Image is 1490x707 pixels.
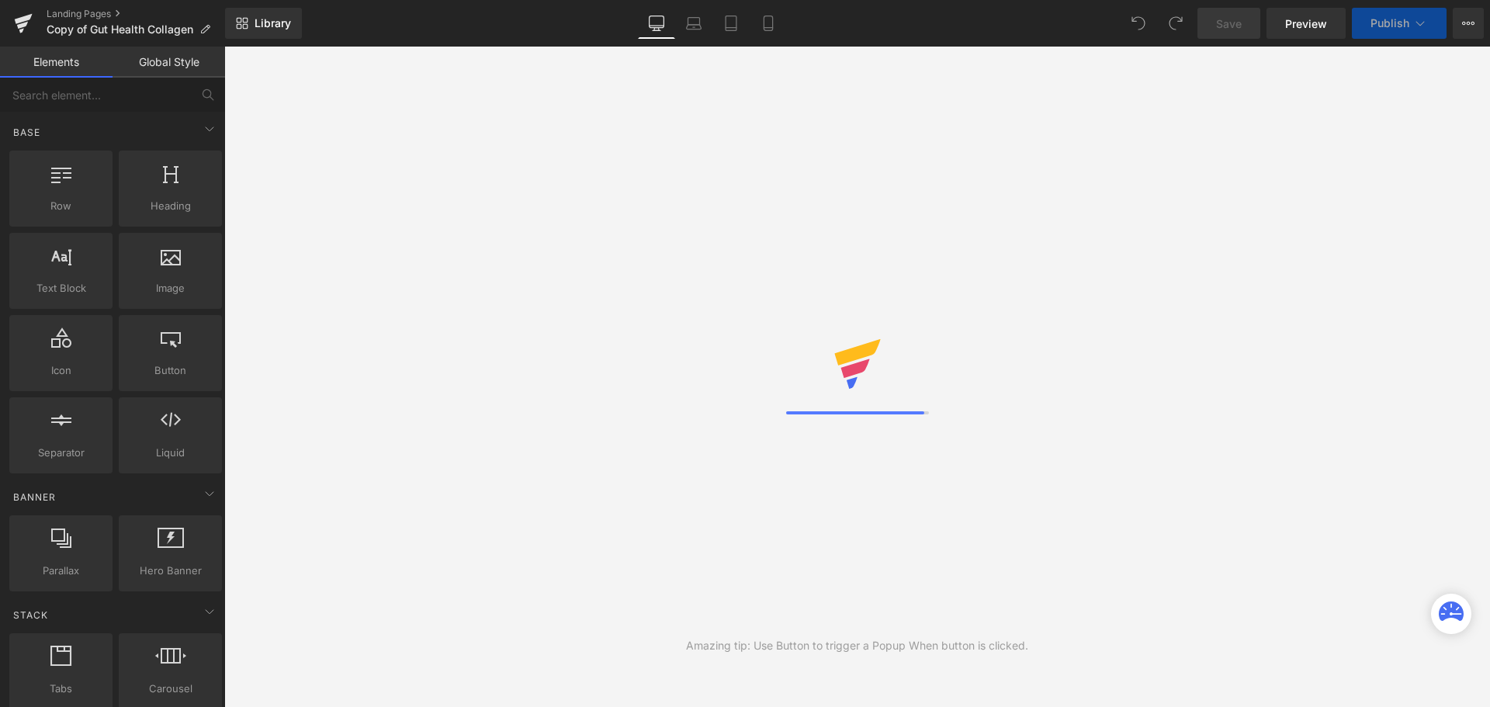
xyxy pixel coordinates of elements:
button: Redo [1160,8,1191,39]
span: Publish [1370,17,1409,29]
a: Laptop [675,8,712,39]
button: Publish [1352,8,1447,39]
span: Banner [12,490,57,504]
span: Library [255,16,291,30]
span: Separator [14,445,108,461]
a: Global Style [113,47,225,78]
span: Text Block [14,280,108,296]
span: Stack [12,608,50,622]
span: Preview [1285,16,1327,32]
a: Tablet [712,8,750,39]
span: Hero Banner [123,563,217,579]
span: Heading [123,198,217,214]
div: Amazing tip: Use Button to trigger a Popup When button is clicked. [686,637,1028,654]
span: Icon [14,362,108,379]
span: Parallax [14,563,108,579]
span: Image [123,280,217,296]
span: Base [12,125,42,140]
span: Liquid [123,445,217,461]
span: Tabs [14,681,108,697]
a: Desktop [638,8,675,39]
a: Preview [1266,8,1346,39]
span: Row [14,198,108,214]
a: New Library [225,8,302,39]
a: Landing Pages [47,8,225,20]
button: More [1453,8,1484,39]
button: Undo [1123,8,1154,39]
span: Copy of Gut Health Collagen [47,23,193,36]
span: Carousel [123,681,217,697]
span: Button [123,362,217,379]
span: Save [1216,16,1242,32]
a: Mobile [750,8,787,39]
